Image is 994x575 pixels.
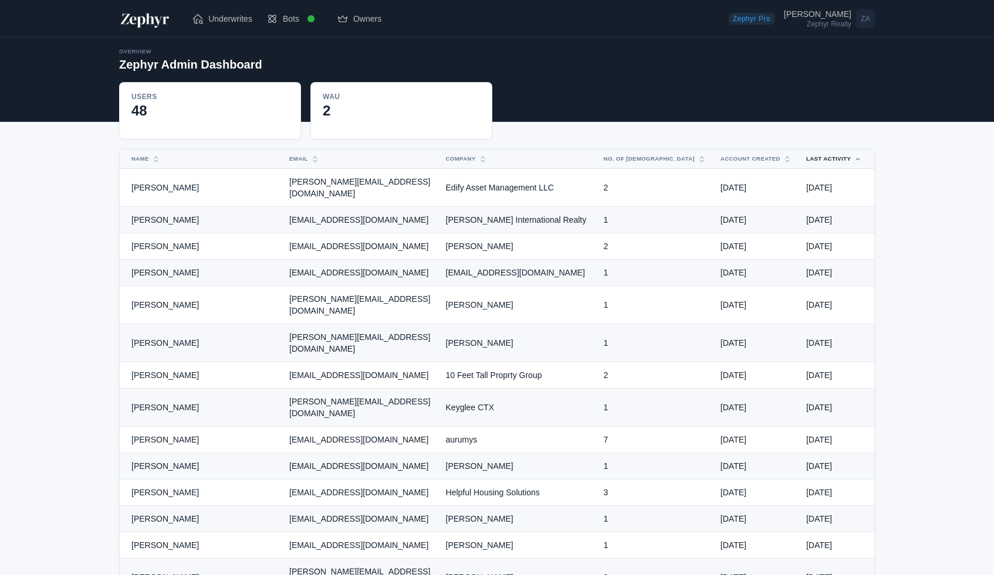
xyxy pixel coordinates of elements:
div: WAU [323,92,340,101]
td: 1 [597,207,714,233]
h2: Zephyr Admin Dashboard [119,56,262,73]
td: [DATE] [714,169,799,207]
button: No. of [DEMOGRAPHIC_DATA] [597,149,699,168]
td: [PERSON_NAME][EMAIL_ADDRESS][DOMAIN_NAME] [282,389,438,427]
td: [DATE] [799,286,874,324]
td: [DATE] [799,453,874,479]
td: [PERSON_NAME][EMAIL_ADDRESS][DOMAIN_NAME] [282,286,438,324]
td: [DATE] [714,532,799,559]
td: [EMAIL_ADDRESS][DOMAIN_NAME] [282,362,438,389]
a: Open user menu [784,7,875,30]
td: [DATE] [799,479,874,506]
td: 2 [597,362,714,389]
td: [PERSON_NAME] International Realty [439,207,597,233]
span: Zephyr Pro [729,13,775,25]
td: Edify Asset Management LLC [439,169,597,207]
td: Keyglee CTX [439,389,597,427]
div: [PERSON_NAME] [784,10,851,18]
td: [PERSON_NAME][EMAIL_ADDRESS][DOMAIN_NAME] [282,324,438,362]
td: [EMAIL_ADDRESS][DOMAIN_NAME] [282,233,438,260]
span: ZA [856,9,875,28]
td: [DATE] [714,479,799,506]
button: Account Created [714,149,785,168]
td: [PERSON_NAME] [120,427,282,453]
td: [PERSON_NAME] [120,532,282,559]
td: 2 [597,169,714,207]
div: 2 [323,101,480,120]
td: [DATE] [799,260,874,286]
td: [DATE] [799,324,874,362]
td: [DATE] [799,207,874,233]
td: [PERSON_NAME] [439,286,597,324]
td: [DATE] [714,260,799,286]
td: [DATE] [714,427,799,453]
td: [PERSON_NAME] [120,233,282,260]
td: 1 [597,453,714,479]
td: [DATE] [714,389,799,427]
td: [DATE] [714,324,799,362]
td: [PERSON_NAME] [439,233,597,260]
td: [DATE] [799,427,874,453]
td: [PERSON_NAME] [120,389,282,427]
td: [DATE] [799,389,874,427]
td: [PERSON_NAME] [439,324,597,362]
a: Underwrites [185,7,259,30]
td: [EMAIL_ADDRESS][DOMAIN_NAME] [282,479,438,506]
td: [PERSON_NAME] [439,453,597,479]
td: [PERSON_NAME] [120,260,282,286]
td: [PERSON_NAME] [120,324,282,362]
td: 1 [597,324,714,362]
button: Name [124,149,268,168]
td: 1 [597,532,714,559]
td: [EMAIL_ADDRESS][DOMAIN_NAME] [282,453,438,479]
button: Company [439,149,583,168]
td: Helpful Housing Solutions [439,479,597,506]
td: [PERSON_NAME][EMAIL_ADDRESS][DOMAIN_NAME] [282,169,438,207]
td: [PERSON_NAME] [120,286,282,324]
button: Email [282,149,424,168]
td: [DATE] [799,506,874,532]
button: Last Activity [799,149,856,168]
td: 7 [597,427,714,453]
td: [DATE] [799,169,874,207]
a: Bots [259,2,330,35]
div: Overview [119,47,262,56]
td: [DATE] [714,286,799,324]
span: Bots [283,13,299,25]
td: 1 [597,286,714,324]
div: Zephyr Realty [784,21,851,28]
td: [DATE] [714,453,799,479]
td: [PERSON_NAME] [120,453,282,479]
td: 10 Feet Tall Proprty Group [439,362,597,389]
td: 1 [597,506,714,532]
td: [PERSON_NAME] [120,362,282,389]
td: 2 [597,233,714,260]
td: [PERSON_NAME] [439,506,597,532]
td: [DATE] [714,233,799,260]
div: Users [131,92,157,101]
td: [PERSON_NAME] [120,479,282,506]
td: [DATE] [714,362,799,389]
td: [EMAIL_ADDRESS][DOMAIN_NAME] [282,427,438,453]
td: 1 [597,260,714,286]
td: [EMAIL_ADDRESS][DOMAIN_NAME] [282,506,438,532]
td: 3 [597,479,714,506]
td: [DATE] [714,207,799,233]
span: Owners [353,13,381,25]
td: [EMAIL_ADDRESS][DOMAIN_NAME] [282,532,438,559]
td: [DATE] [799,362,874,389]
td: 1 [597,389,714,427]
img: Zephyr Logo [119,9,171,28]
td: [DATE] [714,506,799,532]
td: [EMAIL_ADDRESS][DOMAIN_NAME] [439,260,597,286]
td: [DATE] [799,532,874,559]
td: [PERSON_NAME] [120,506,282,532]
td: [PERSON_NAME] [439,532,597,559]
td: [EMAIL_ADDRESS][DOMAIN_NAME] [282,260,438,286]
td: [DATE] [799,233,874,260]
td: [PERSON_NAME] [120,169,282,207]
td: aurumys [439,427,597,453]
div: 48 [131,101,289,120]
span: Underwrites [208,13,252,25]
td: [EMAIL_ADDRESS][DOMAIN_NAME] [282,207,438,233]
